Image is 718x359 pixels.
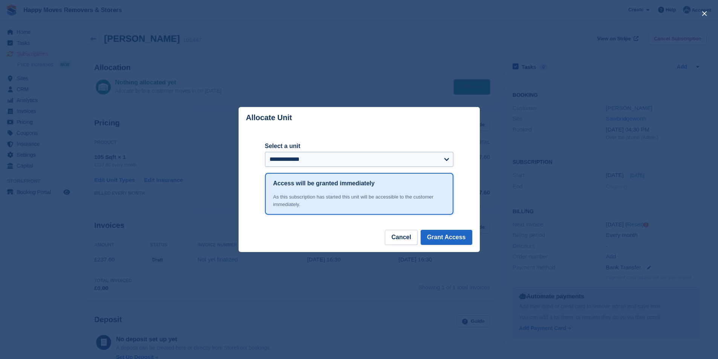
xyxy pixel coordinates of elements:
button: Cancel [385,230,417,245]
label: Select a unit [265,142,453,151]
h1: Access will be granted immediately [273,179,375,188]
button: Grant Access [421,230,472,245]
p: Allocate Unit [246,113,292,122]
button: close [698,8,710,20]
div: As this subscription has started this unit will be accessible to the customer immediately. [273,193,445,208]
